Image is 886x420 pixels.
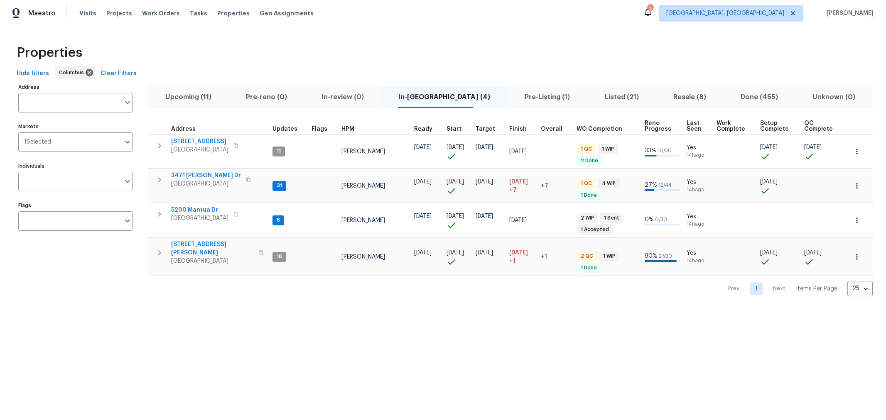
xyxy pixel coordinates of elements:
[760,179,778,185] span: [DATE]
[804,250,822,256] span: [DATE]
[601,215,623,222] span: 1 Sent
[447,213,464,219] span: [DATE]
[509,126,527,132] span: Finish
[599,146,617,153] span: 1 WIP
[577,146,595,153] span: 1 QC
[443,238,472,276] td: Project started on time
[171,171,241,180] span: 3471 [PERSON_NAME] Dr
[272,126,297,132] span: Updates
[541,183,548,189] span: +7
[414,213,432,219] span: [DATE]
[97,66,140,81] button: Clear Filters
[687,186,710,193] span: 14h ago
[414,144,432,150] span: [DATE]
[414,250,432,256] span: [DATE]
[386,91,503,103] span: In-[GEOGRAPHIC_DATA] (4)
[600,253,618,260] span: 1 WIP
[687,257,710,264] span: 14h ago
[645,253,658,259] span: 90 %
[447,179,464,185] span: [DATE]
[309,91,376,103] span: In-review (0)
[122,215,133,227] button: Open
[541,254,547,260] span: +1
[312,126,327,132] span: Flags
[18,124,133,129] label: Markets
[577,215,597,222] span: 2 WIP
[509,179,528,185] span: [DATE]
[658,148,672,153] span: 10 / 30
[28,9,56,17] span: Maestro
[760,144,778,150] span: [DATE]
[101,68,137,79] span: Clear Filters
[800,91,868,103] span: Unknown (0)
[273,182,285,189] span: 31
[18,203,133,208] label: Flags
[171,214,228,222] span: [GEOGRAPHIC_DATA]
[577,226,612,233] span: 1 Accepted
[18,164,133,168] label: Individuals
[171,257,253,265] span: [GEOGRAPHIC_DATA]
[577,253,596,260] span: 2 QC
[171,126,196,132] span: Address
[541,126,570,132] div: Days past target finish date
[750,282,763,295] a: Goto page 1
[760,250,778,256] span: [DATE]
[687,249,710,257] span: Yes
[645,217,654,222] span: 0 %
[577,264,600,271] span: 1 Done
[717,120,746,132] span: Work Complete
[760,120,790,132] span: Setup Complete
[171,146,228,154] span: [GEOGRAPHIC_DATA]
[509,126,534,132] div: Projected renovation finish date
[341,254,385,260] span: [PERSON_NAME]
[171,240,253,257] span: [STREET_ADDRESS][PERSON_NAME]
[59,68,87,77] span: Columbus
[341,183,385,189] span: [PERSON_NAME]
[645,148,656,154] span: 33 %
[577,180,595,187] span: 1 QC
[17,68,49,79] span: Hide filters
[476,250,493,256] span: [DATE]
[645,120,672,132] span: Reno Progress
[577,157,601,164] span: 2 Done
[341,217,385,223] span: [PERSON_NAME]
[647,5,653,13] div: 1
[687,178,710,186] span: Yes
[341,126,354,132] span: HPM
[509,149,527,154] span: [DATE]
[659,254,672,259] span: 27 / 30
[341,149,385,154] span: [PERSON_NAME]
[599,180,619,187] span: 4 WIP
[260,9,314,17] span: Geo Assignments
[414,179,432,185] span: [DATE]
[720,281,873,296] nav: Pagination Navigation
[414,126,440,132] div: Earliest renovation start date (first business day after COE or Checkout)
[687,221,710,228] span: 14h ago
[414,126,432,132] span: Ready
[687,212,710,221] span: Yes
[106,9,132,17] span: Projects
[687,120,702,132] span: Last Seen
[658,183,672,188] span: 12 / 44
[661,91,718,103] span: Resale (8)
[537,238,573,276] td: 1 day(s) past target finish date
[447,250,464,256] span: [DATE]
[233,91,299,103] span: Pre-reno (0)
[804,144,822,150] span: [DATE]
[509,257,515,265] span: +1
[55,66,95,79] div: Columbus
[687,152,710,159] span: 14h ago
[796,285,837,293] p: Items Per Page
[476,126,503,132] div: Target renovation project end date
[666,9,784,17] span: [GEOGRAPHIC_DATA], [GEOGRAPHIC_DATA]
[506,238,537,276] td: Scheduled to finish 1 day(s) late
[823,9,874,17] span: [PERSON_NAME]
[142,9,180,17] span: Work Orders
[13,66,52,81] button: Hide filters
[645,182,657,188] span: 27 %
[17,49,82,57] span: Properties
[273,253,285,260] span: 18
[729,91,790,103] span: Done (455)
[217,9,250,17] span: Properties
[273,217,283,224] span: 6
